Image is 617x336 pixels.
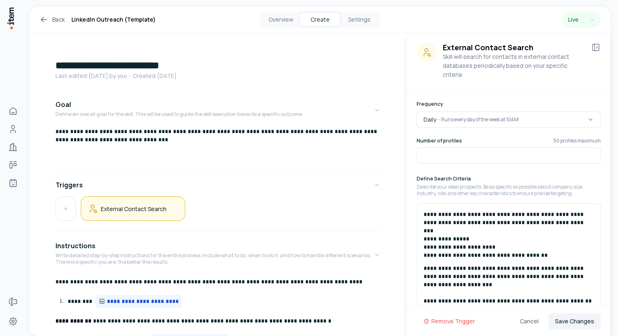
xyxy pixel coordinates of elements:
button: Create [300,13,340,26]
h4: Goal [55,100,71,109]
h5: External Contact Search [101,205,166,213]
a: Home [5,103,21,119]
p: Define an overall goal for the skill. This will be used to guide the skill execution towards a sp... [55,111,303,118]
p: Describe your ideal prospects. Be as specific as possible about company size, industry, role, and... [417,184,601,197]
a: Agents [5,175,21,191]
button: Triggers [55,174,380,196]
a: Back [39,15,65,24]
h4: Triggers [55,180,83,190]
p: Write detailed step-by-step instructions for the entire process. Include what to do, when to do i... [55,252,374,265]
p: Skill will search for contacts in external contact databases periodically based on your specific ... [443,52,584,79]
label: Frequency [417,100,443,107]
a: Companies [5,139,21,155]
div: Triggers [55,196,380,227]
button: Overview [261,13,300,26]
button: Save Changes [548,313,601,329]
p: 50 profiles maximum [553,138,601,144]
a: Deals [5,157,21,173]
button: Settings [340,13,379,26]
button: InstructionsWrite detailed step-by-step instructions for the entire process. Include what to do, ... [55,234,380,275]
a: People [5,121,21,137]
a: Settings [5,313,21,329]
a: Forms [5,294,21,310]
label: Number of profiles [417,138,462,144]
h6: Define Search Criteria [417,175,601,182]
img: Item Brain Logo [7,7,15,30]
p: Last edited: [DATE] by you ・Created: [DATE] [55,72,380,80]
button: Remove Trigger [417,313,482,329]
h1: LinkedIn Outreach (Template) [71,15,156,24]
h4: Instructions [55,241,95,251]
h3: External Contact Search [443,42,584,52]
button: Cancel [513,313,545,329]
div: GoalDefine an overall goal for the skill. This will be used to guide the skill execution towards ... [55,127,380,167]
button: GoalDefine an overall goal for the skill. This will be used to guide the skill execution towards ... [55,93,380,127]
